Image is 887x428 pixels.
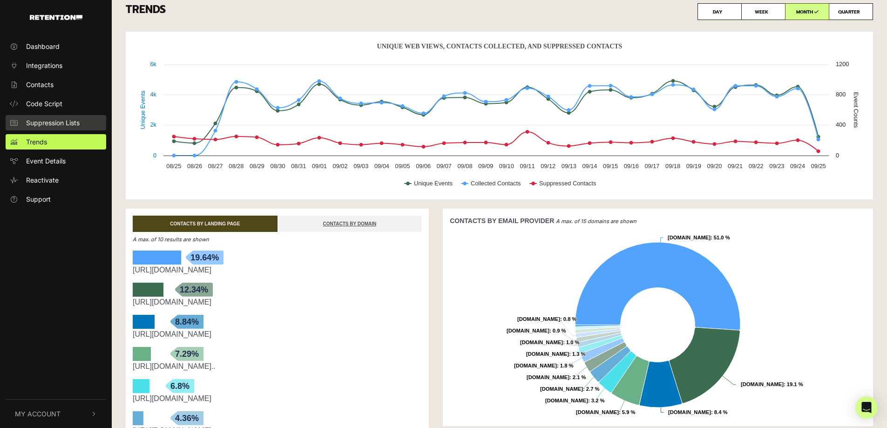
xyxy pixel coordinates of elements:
[471,180,521,187] text: Collected Contacts
[785,3,829,20] label: MONTH
[836,121,846,128] text: 400
[853,92,860,128] text: Event Counts
[353,163,368,170] text: 09/03
[150,121,156,128] text: 2k
[517,316,560,322] tspan: [DOMAIN_NAME]
[291,163,306,170] text: 08/31
[507,328,549,333] tspan: [DOMAIN_NAME]
[545,398,588,403] tspan: [DOMAIN_NAME]
[175,283,213,297] span: 12.34%
[741,381,803,387] text: : 19.1 %
[374,163,389,170] text: 09/04
[526,351,585,357] text: : 1.3 %
[545,398,604,403] text: : 3.2 %
[582,163,597,170] text: 09/14
[769,163,784,170] text: 09/23
[395,163,410,170] text: 09/05
[437,163,452,170] text: 09/07
[26,99,62,109] span: Code Script
[26,137,47,147] span: Trends
[520,340,563,345] tspan: [DOMAIN_NAME]
[6,172,106,188] a: Reactivate
[26,41,60,51] span: Dashboard
[278,216,422,232] a: CONTACTS BY DOMAIN
[624,163,639,170] text: 09/16
[186,251,223,265] span: 19.64%
[458,163,473,170] text: 09/08
[514,363,573,368] text: : 1.8 %
[26,61,62,70] span: Integrations
[6,191,106,207] a: Support
[728,163,743,170] text: 09/21
[527,374,569,380] tspan: [DOMAIN_NAME]
[668,235,730,240] text: : 51.0 %
[133,393,422,404] div: https://www.mspairport.com/airport/eat-shop-relax
[312,163,327,170] text: 09/01
[526,351,569,357] tspan: [DOMAIN_NAME]
[540,386,599,392] text: : 2.7 %
[556,218,636,224] em: A max. of 15 domains are shown
[26,194,51,204] span: Support
[170,411,203,425] span: 4.36%
[153,152,156,159] text: 0
[208,163,223,170] text: 08/27
[170,315,203,329] span: 8.84%
[668,409,711,415] tspan: [DOMAIN_NAME]
[855,396,878,419] div: Open Intercom Messenger
[836,152,839,159] text: 0
[187,163,202,170] text: 08/26
[133,361,422,372] div: https://www.mspairport.com/airport/security-screening/security-wait-times
[829,3,873,20] label: QUARTER
[229,163,244,170] text: 08/28
[416,163,431,170] text: 09/06
[133,394,211,402] a: [URL][DOMAIN_NAME]
[790,163,805,170] text: 09/24
[517,316,576,322] text: : 0.8 %
[133,265,422,276] div: https://www.mspairport.com/
[811,163,826,170] text: 09/25
[668,235,711,240] tspan: [DOMAIN_NAME]
[6,134,106,149] a: Trends
[30,15,82,20] img: Retention.com
[6,96,106,111] a: Code Script
[576,409,619,415] tspan: [DOMAIN_NAME]
[686,163,701,170] text: 09/19
[541,163,555,170] text: 09/12
[133,297,422,308] div: https://www.mspairport.com/flights-and-airlines/flights
[133,266,211,274] a: [URL][DOMAIN_NAME]
[741,3,785,20] label: WEEK
[139,90,146,129] text: Unique Events
[126,3,873,20] h3: TRENDS
[133,330,211,338] a: [URL][DOMAIN_NAME]
[6,153,106,169] a: Event Details
[6,58,106,73] a: Integrations
[26,80,54,89] span: Contacts
[333,163,348,170] text: 09/02
[6,77,106,92] a: Contacts
[836,61,849,68] text: 1200
[540,386,583,392] tspan: [DOMAIN_NAME]
[707,163,722,170] text: 09/20
[133,329,422,340] div: https://www.mspairport.com/parking
[665,163,680,170] text: 09/18
[26,118,80,128] span: Suppression Lists
[414,180,453,187] text: Unique Events
[150,91,156,98] text: 4k
[603,163,618,170] text: 09/15
[6,115,106,130] a: Suppression Lists
[478,163,493,170] text: 09/09
[26,156,66,166] span: Event Details
[527,374,586,380] text: : 2.1 %
[170,347,203,361] span: 7.29%
[133,362,216,370] a: [URL][DOMAIN_NAME]..
[15,409,61,419] span: My Account
[6,39,106,54] a: Dashboard
[271,163,285,170] text: 08/30
[150,61,156,68] text: 6k
[562,163,576,170] text: 09/13
[507,328,566,333] text: : 0.9 %
[520,340,579,345] text: : 1.0 %
[133,298,211,306] a: [URL][DOMAIN_NAME]
[166,163,181,170] text: 08/25
[697,3,742,20] label: DAY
